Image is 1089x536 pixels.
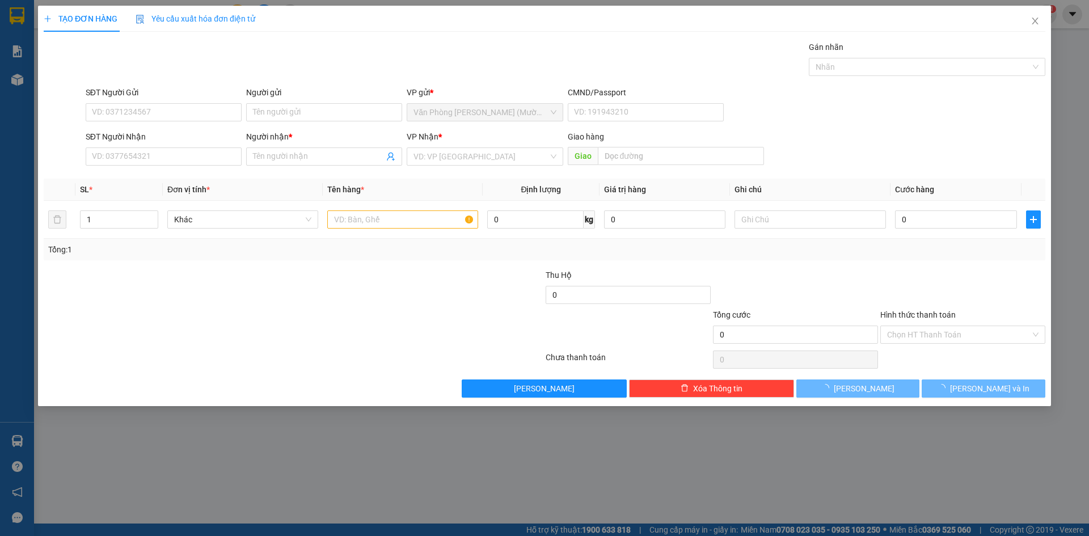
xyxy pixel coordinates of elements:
[546,271,572,280] span: Thu Hộ
[414,104,556,121] span: Văn Phòng Trần Phú (Mường Thanh)
[630,379,795,398] button: deleteXóa Thông tin
[48,210,66,229] button: delete
[895,185,934,194] span: Cước hàng
[327,185,364,194] span: Tên hàng
[521,185,562,194] span: Định lượng
[514,382,575,395] span: [PERSON_NAME]
[44,15,52,23] span: plus
[834,382,895,395] span: [PERSON_NAME]
[584,210,595,229] span: kg
[1031,16,1040,26] span: close
[327,210,478,229] input: VD: Bàn, Ghế
[407,86,563,99] div: VP gửi
[922,379,1045,398] button: [PERSON_NAME] và In
[544,351,712,371] div: Chưa thanh toán
[136,15,145,24] img: icon
[604,185,646,194] span: Giá trị hàng
[731,179,890,201] th: Ghi chú
[1027,215,1040,224] span: plus
[387,152,396,161] span: user-add
[167,185,210,194] span: Đơn vị tính
[809,43,843,52] label: Gán nhãn
[462,379,627,398] button: [PERSON_NAME]
[568,86,724,99] div: CMND/Passport
[796,379,919,398] button: [PERSON_NAME]
[246,86,402,99] div: Người gửi
[44,14,117,23] span: TẠO ĐƠN HÀNG
[86,130,242,143] div: SĐT Người Nhận
[880,310,956,319] label: Hình thức thanh toán
[86,86,242,99] div: SĐT Người Gửi
[246,130,402,143] div: Người nhận
[735,210,886,229] input: Ghi Chú
[938,384,950,392] span: loading
[136,14,255,23] span: Yêu cầu xuất hóa đơn điện tử
[713,310,750,319] span: Tổng cước
[568,132,604,141] span: Giao hàng
[604,210,726,229] input: 0
[80,185,89,194] span: SL
[407,132,439,141] span: VP Nhận
[681,384,689,393] span: delete
[693,382,742,395] span: Xóa Thông tin
[598,147,764,165] input: Dọc đường
[48,243,420,256] div: Tổng: 1
[174,211,311,228] span: Khác
[950,382,1029,395] span: [PERSON_NAME] và In
[1019,6,1051,37] button: Close
[822,384,834,392] span: loading
[568,147,598,165] span: Giao
[1026,210,1041,229] button: plus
